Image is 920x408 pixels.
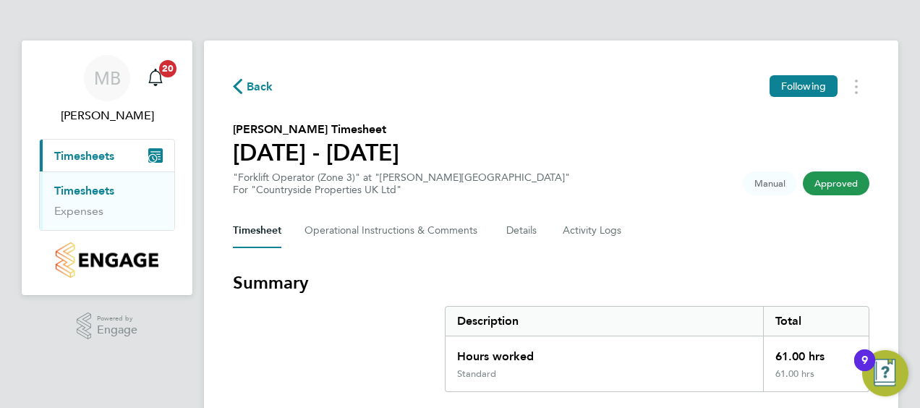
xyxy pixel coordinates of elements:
[40,171,174,230] div: Timesheets
[233,184,570,196] div: For "Countryside Properties UK Ltd"
[247,78,273,95] span: Back
[54,149,114,163] span: Timesheets
[506,213,540,248] button: Details
[54,184,114,197] a: Timesheets
[22,41,192,295] nav: Main navigation
[770,75,838,97] button: Following
[763,307,869,336] div: Total
[233,138,399,167] h1: [DATE] - [DATE]
[763,368,869,391] div: 61.00 hrs
[233,213,281,248] button: Timesheet
[39,242,175,278] a: Go to home page
[54,204,103,218] a: Expenses
[77,313,138,340] a: Powered byEngage
[781,80,826,93] span: Following
[861,360,868,379] div: 9
[141,55,170,101] a: 20
[39,107,175,124] span: Mark Burnett
[457,368,496,380] div: Standard
[763,336,869,368] div: 61.00 hrs
[843,75,869,98] button: Timesheets Menu
[446,307,763,336] div: Description
[563,213,623,248] button: Activity Logs
[445,306,869,392] div: Summary
[743,171,797,195] span: This timesheet was manually created.
[97,313,137,325] span: Powered by
[803,171,869,195] span: This timesheet has been approved.
[233,121,399,138] h2: [PERSON_NAME] Timesheet
[159,60,176,77] span: 20
[39,55,175,124] a: MB[PERSON_NAME]
[862,350,908,396] button: Open Resource Center, 9 new notifications
[94,69,121,88] span: MB
[233,171,570,196] div: "Forklift Operator (Zone 3)" at "[PERSON_NAME][GEOGRAPHIC_DATA]"
[56,242,158,278] img: countryside-properties-logo-retina.png
[40,140,174,171] button: Timesheets
[233,271,869,294] h3: Summary
[233,77,273,95] button: Back
[446,336,763,368] div: Hours worked
[304,213,483,248] button: Operational Instructions & Comments
[97,324,137,336] span: Engage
